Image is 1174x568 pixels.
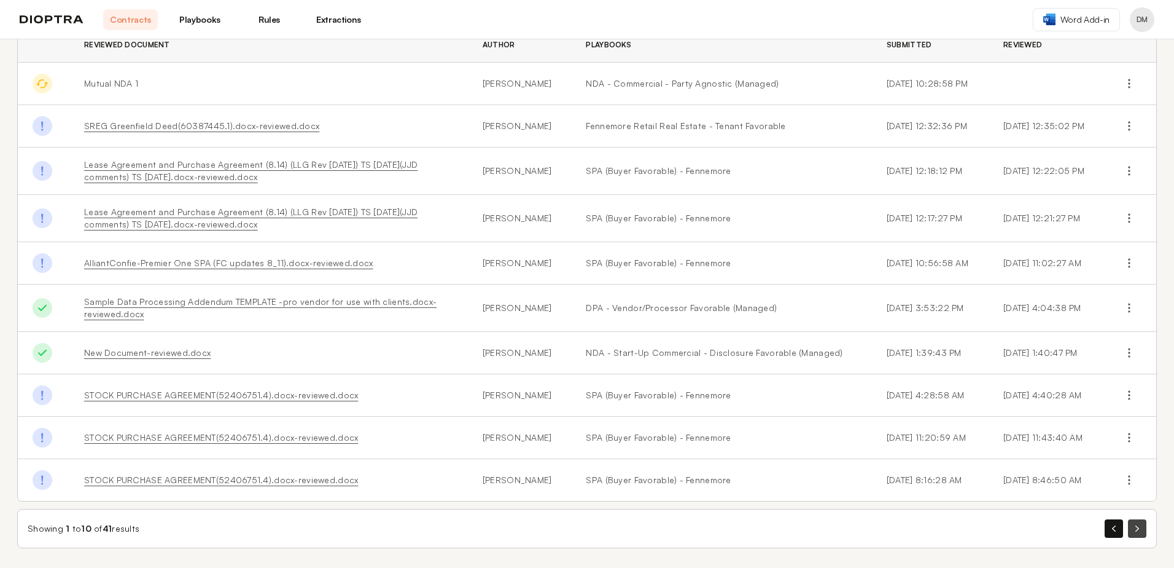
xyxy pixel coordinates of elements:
img: Done [33,385,52,405]
td: [DATE] 11:43:40 AM [989,417,1105,459]
a: Playbooks [173,9,227,30]
td: [DATE] 11:20:59 AM [872,417,989,459]
td: [DATE] 12:17:27 PM [872,195,989,242]
td: [DATE] 12:18:12 PM [872,148,989,195]
a: Sample Data Processing Addendum TEMPLATE -pro vendor for use with clients.docx-reviewed.docx [84,296,437,319]
a: SPA (Buyer Favorable) - Fennemore [586,432,857,444]
div: Showing to of results [28,523,139,535]
th: Playbooks [571,28,871,63]
a: SPA (Buyer Favorable) - Fennemore [586,165,857,177]
img: word [1043,14,1055,25]
span: 10 [81,523,91,534]
a: Word Add-in [1033,8,1120,31]
td: [DATE] 11:02:27 AM [989,242,1105,285]
a: AlliantConfie-Premier One SPA (FC updates 8_11).docx-reviewed.docx [84,258,373,268]
td: [DATE] 12:35:02 PM [989,105,1105,148]
a: Contracts [103,9,158,30]
img: Done [33,343,52,363]
td: [DATE] 3:53:22 PM [872,285,989,332]
td: [DATE] 8:16:28 AM [872,459,989,502]
td: [DATE] 12:22:05 PM [989,148,1105,195]
img: Done [33,161,52,181]
img: logo [20,15,84,24]
td: [PERSON_NAME] [468,459,572,502]
a: Lease Agreement and Purchase Agreement (8.14) (LLG Rev [DATE]) TS [DATE](JJD comments) TS [DATE].... [84,159,418,182]
img: In Progress [33,74,52,93]
td: [PERSON_NAME] [468,332,572,374]
img: Done [33,428,52,448]
span: 41 [103,523,112,534]
th: Reviewed [989,28,1105,63]
a: STOCK PURCHASE AGREEMENT(52406751.4).docx-reviewed.docx [84,475,358,485]
button: Previous [1105,519,1123,538]
a: SPA (Buyer Favorable) - Fennemore [586,389,857,401]
td: [PERSON_NAME] [468,195,572,242]
th: Submitted [872,28,989,63]
td: [DATE] 12:21:27 PM [989,195,1105,242]
a: New Document-reviewed.docx [84,347,211,358]
span: Mutual NDA 1 [84,78,138,89]
a: DPA - Vendor/Processor Favorable (Managed) [586,302,857,314]
td: [PERSON_NAME] [468,374,572,417]
td: [DATE] 4:28:58 AM [872,374,989,417]
a: NDA - Commercial - Party Agnostic (Managed) [586,77,857,90]
a: SPA (Buyer Favorable) - Fennemore [586,257,857,269]
td: [PERSON_NAME] [468,417,572,459]
td: [DATE] 10:56:58 AM [872,242,989,285]
td: [PERSON_NAME] [468,242,572,285]
a: SREG Greenfield Deed(60387445.1).docx-reviewed.docx [84,120,319,131]
td: [PERSON_NAME] [468,105,572,148]
img: Done [33,470,52,490]
td: [PERSON_NAME] [468,63,572,105]
img: Done [33,298,52,318]
a: Extractions [311,9,366,30]
a: SPA (Buyer Favorable) - Fennemore [586,212,857,224]
td: [DATE] 4:04:38 PM [989,285,1105,332]
img: Done [33,253,52,273]
th: Reviewed Document [69,28,468,63]
td: [PERSON_NAME] [468,285,572,332]
td: [PERSON_NAME] [468,148,572,195]
a: STOCK PURCHASE AGREEMENT(52406751.4).docx-reviewed.docx [84,432,358,443]
a: Rules [242,9,297,30]
td: [DATE] 8:46:50 AM [989,459,1105,502]
span: 1 [66,523,69,534]
td: [DATE] 1:39:43 PM [872,332,989,374]
a: STOCK PURCHASE AGREEMENT(52406751.4).docx-reviewed.docx [84,390,358,400]
a: NDA - Start-Up Commercial - Disclosure Favorable (Managed) [586,347,857,359]
span: Word Add-in [1060,14,1110,26]
img: Done [33,208,52,228]
td: [DATE] 10:28:58 PM [872,63,989,105]
a: SPA (Buyer Favorable) - Fennemore [586,474,857,486]
a: Fennemore Retail Real Estate - Tenant Favorable [586,120,857,132]
th: Author [468,28,572,63]
a: Lease Agreement and Purchase Agreement (8.14) (LLG Rev [DATE]) TS [DATE](JJD comments) TS [DATE].... [84,207,418,229]
img: Done [33,116,52,136]
td: [DATE] 4:40:28 AM [989,374,1105,417]
td: [DATE] 12:32:36 PM [872,105,989,148]
button: Next [1128,519,1146,538]
td: [DATE] 1:40:47 PM [989,332,1105,374]
button: Profile menu [1130,7,1154,32]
